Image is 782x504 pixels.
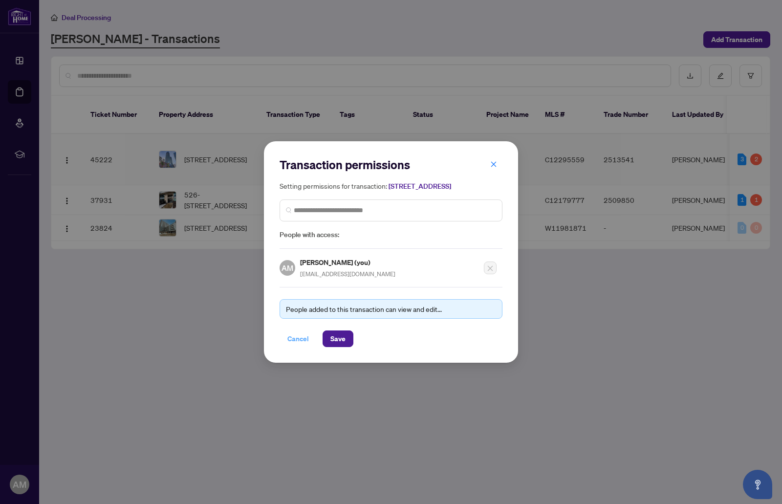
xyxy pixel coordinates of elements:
span: Cancel [287,331,309,347]
span: AM [282,262,293,274]
button: Cancel [280,330,317,347]
button: Save [323,330,353,347]
button: Open asap [743,470,772,499]
span: People with access: [280,229,502,241]
h2: Transaction permissions [280,157,502,173]
img: search_icon [286,207,292,213]
span: Save [330,331,346,347]
h5: Setting permissions for transaction: [280,180,502,192]
div: People added to this transaction can view and edit... [286,304,496,314]
span: [STREET_ADDRESS] [389,182,451,191]
span: close [490,161,497,168]
span: [EMAIL_ADDRESS][DOMAIN_NAME] [300,270,395,278]
h5: [PERSON_NAME] (you) [300,257,395,268]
